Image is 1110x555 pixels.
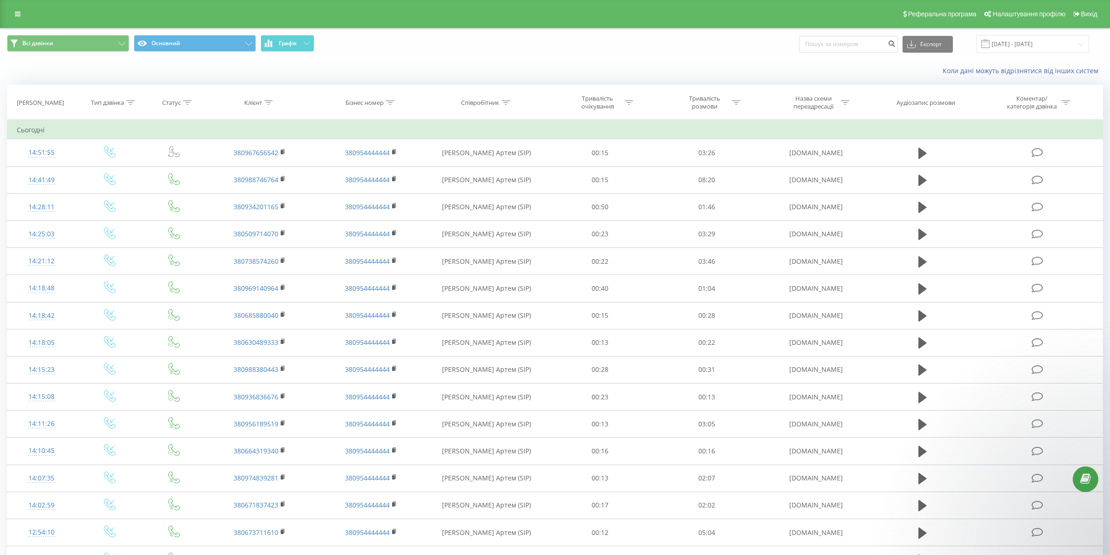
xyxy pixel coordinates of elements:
a: Коли дані можуть відрізнятися вiд інших систем [943,66,1103,75]
div: 14:41:49 [17,171,66,189]
td: [DOMAIN_NAME] [760,438,872,465]
td: [PERSON_NAME] Артем (SIP) [427,329,546,356]
td: 01:04 [653,275,760,302]
a: 380673711610 [234,528,278,537]
td: [PERSON_NAME] Артем (SIP) [427,465,546,492]
div: 14:18:48 [17,279,66,297]
span: Графік [279,40,297,47]
a: 380671837423 [234,500,278,509]
td: [PERSON_NAME] Артем (SIP) [427,411,546,438]
td: 03:46 [653,248,760,275]
td: [PERSON_NAME] Артем (SIP) [427,193,546,220]
td: 00:50 [546,193,653,220]
div: 14:07:35 [17,469,66,487]
td: [DOMAIN_NAME] [760,411,872,438]
td: [DOMAIN_NAME] [760,465,872,492]
td: [DOMAIN_NAME] [760,248,872,275]
div: 14:15:08 [17,388,66,406]
span: Вихід [1081,10,1097,18]
div: 14:25:03 [17,225,66,243]
td: [PERSON_NAME] Артем (SIP) [427,248,546,275]
div: [PERSON_NAME] [17,99,64,107]
a: 380954444444 [345,392,390,401]
a: 380954444444 [345,419,390,428]
td: [DOMAIN_NAME] [760,139,872,166]
div: Бізнес номер [345,99,384,107]
a: 380685880040 [234,311,278,320]
td: 00:15 [546,302,653,329]
span: Налаштування профілю [993,10,1065,18]
div: 14:28:11 [17,198,66,216]
a: 380954444444 [345,229,390,238]
td: 03:26 [653,139,760,166]
div: Тип дзвінка [91,99,124,107]
td: [PERSON_NAME] Артем (SIP) [427,220,546,247]
a: 380954444444 [345,473,390,482]
div: Статус [162,99,181,107]
div: 12:54:10 [17,523,66,541]
td: 00:15 [546,139,653,166]
td: [DOMAIN_NAME] [760,519,872,546]
td: [PERSON_NAME] Артем (SIP) [427,492,546,519]
div: Тривалість очікування [572,95,622,110]
div: 14:18:42 [17,307,66,325]
td: 00:22 [653,329,760,356]
div: Назва схеми переадресації [789,95,839,110]
div: 14:15:23 [17,361,66,379]
div: Клієнт [244,99,262,107]
td: [DOMAIN_NAME] [760,384,872,411]
a: 380988380443 [234,365,278,374]
a: 380738574260 [234,257,278,266]
a: 380954444444 [345,500,390,509]
td: 01:46 [653,193,760,220]
span: Всі дзвінки [22,40,53,47]
a: 380936836676 [234,392,278,401]
button: Графік [261,35,314,52]
a: 380664319340 [234,446,278,455]
td: [PERSON_NAME] Артем (SIP) [427,302,546,329]
button: Експорт [903,36,953,53]
a: 380954444444 [345,284,390,293]
a: 380954444444 [345,202,390,211]
iframe: Intercom live chat [1078,502,1101,525]
td: 05:04 [653,519,760,546]
td: 02:07 [653,465,760,492]
td: [DOMAIN_NAME] [760,302,872,329]
td: 00:12 [546,519,653,546]
a: 380630489333 [234,338,278,347]
td: 00:16 [653,438,760,465]
div: 14:18:05 [17,334,66,352]
a: 380954444444 [345,365,390,374]
div: Співробітник [461,99,499,107]
a: 380956189519 [234,419,278,428]
td: 00:23 [546,384,653,411]
td: [PERSON_NAME] Артем (SIP) [427,519,546,546]
td: 03:05 [653,411,760,438]
td: 00:23 [546,220,653,247]
td: 08:20 [653,166,760,193]
a: 380954444444 [345,311,390,320]
a: 380934201165 [234,202,278,211]
input: Пошук за номером [799,36,898,53]
td: 00:13 [546,329,653,356]
a: 380988746764 [234,175,278,184]
td: [PERSON_NAME] Артем (SIP) [427,438,546,465]
td: [DOMAIN_NAME] [760,166,872,193]
td: 00:15 [546,166,653,193]
td: [DOMAIN_NAME] [760,193,872,220]
div: Тривалість розмови [680,95,730,110]
td: 00:40 [546,275,653,302]
td: [PERSON_NAME] Артем (SIP) [427,275,546,302]
div: Коментар/категорія дзвінка [1005,95,1059,110]
a: 380974839281 [234,473,278,482]
td: [PERSON_NAME] Артем (SIP) [427,166,546,193]
td: 00:22 [546,248,653,275]
button: Всі дзвінки [7,35,129,52]
td: 00:31 [653,356,760,383]
button: Основний [134,35,256,52]
div: 14:10:45 [17,442,66,460]
td: 03:29 [653,220,760,247]
a: 380509714070 [234,229,278,238]
a: 380954444444 [345,446,390,455]
a: 380954444444 [345,257,390,266]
